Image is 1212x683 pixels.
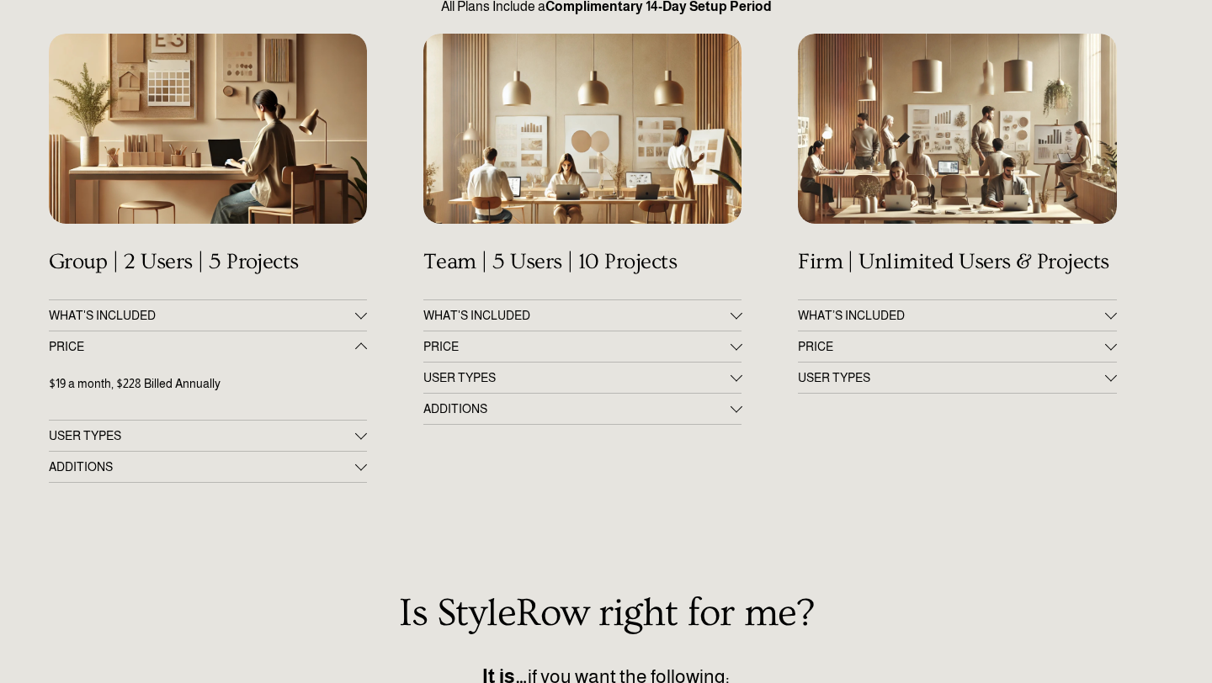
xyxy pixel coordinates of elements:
span: PRICE [798,340,1105,353]
span: USER TYPES [423,371,731,384]
span: WHAT’S INCLUDED [798,309,1105,322]
span: USER TYPES [798,371,1105,384]
h4: Group | 2 Users | 5 Projects [49,249,368,275]
button: USER TYPES [798,363,1117,393]
span: ADDITIONS [49,460,356,474]
button: PRICE [798,331,1117,362]
span: USER TYPES [49,429,356,442]
button: PRICE [49,331,368,362]
span: WHAT'S INCLUDED [49,309,356,322]
h4: Firm | Unlimited Users & Projects [798,249,1117,275]
h4: Team | 5 Users | 10 Projects [423,249,742,275]
p: $19 a month, $228 Billed Annually [49,375,368,393]
span: PRICE [423,340,731,353]
h2: Is StyleRow right for me? [49,591,1164,635]
button: WHAT'S INCLUDED [49,300,368,331]
button: USER TYPES [423,363,742,393]
div: PRICE [49,362,368,419]
button: ADDITIONS [49,452,368,482]
button: WHAT’S INCLUDED [798,300,1117,331]
button: USER TYPES [49,421,368,451]
button: PRICE [423,331,742,362]
button: ADDITIONS [423,394,742,424]
span: PRICE [49,340,356,353]
button: WHAT'S INCLUDED [423,300,742,331]
span: ADDITIONS [423,402,731,416]
span: WHAT'S INCLUDED [423,309,731,322]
